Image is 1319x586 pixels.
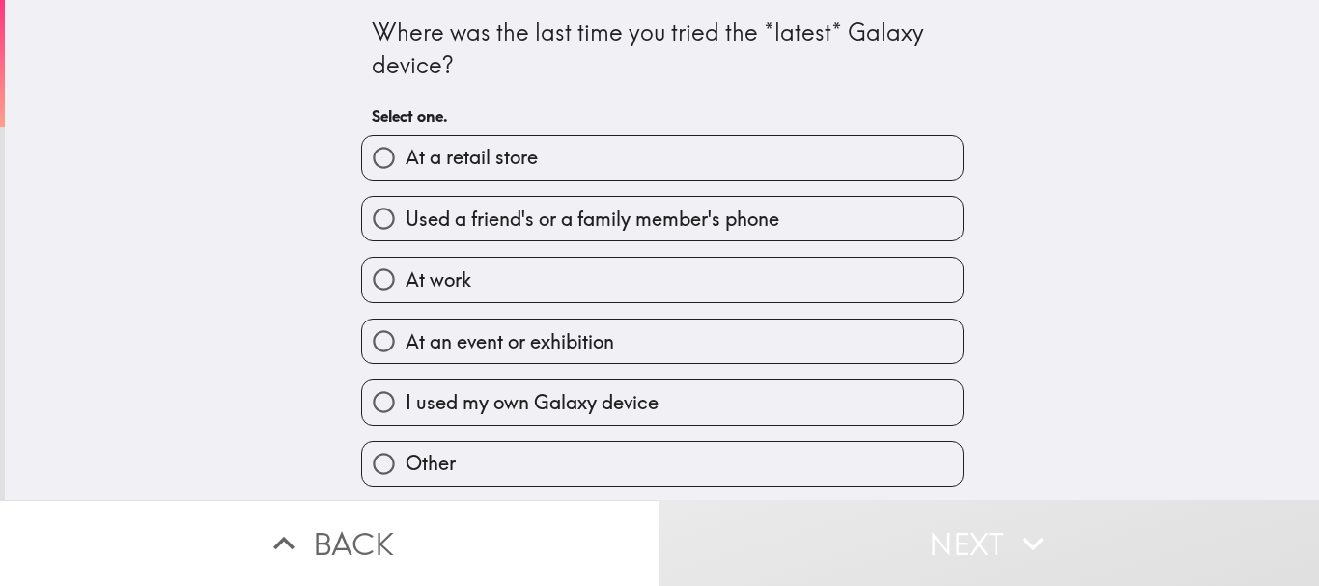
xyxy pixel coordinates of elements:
[362,320,963,363] button: At an event or exhibition
[372,105,953,126] h6: Select one.
[406,206,779,233] span: Used a friend's or a family member's phone
[406,328,614,355] span: At an event or exhibition
[362,197,963,240] button: Used a friend's or a family member's phone
[372,16,953,81] div: Where was the last time you tried the *latest* Galaxy device?
[406,144,538,171] span: At a retail store
[362,258,963,301] button: At work
[406,450,456,477] span: Other
[362,380,963,424] button: I used my own Galaxy device
[362,136,963,180] button: At a retail store
[362,442,963,486] button: Other
[406,389,659,416] span: I used my own Galaxy device
[406,266,471,293] span: At work
[659,500,1319,586] button: Next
